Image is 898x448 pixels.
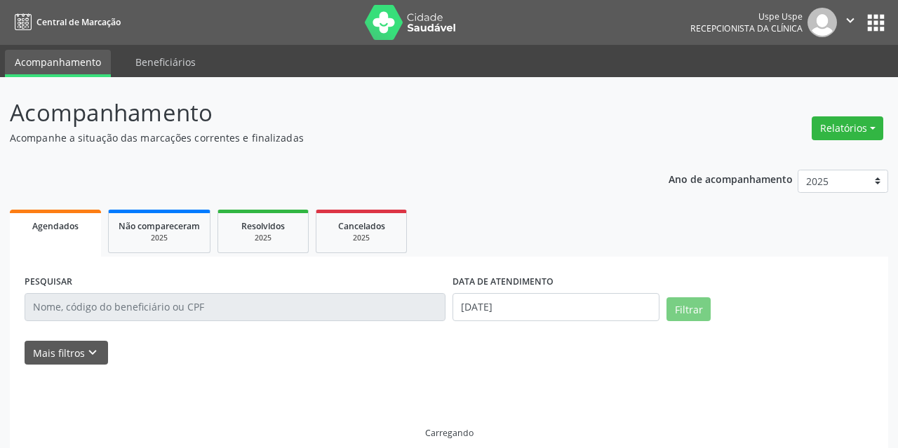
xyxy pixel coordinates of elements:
input: Selecione um intervalo [453,293,659,321]
button: apps [864,11,888,35]
button: Mais filtroskeyboard_arrow_down [25,341,108,365]
span: Resolvidos [241,220,285,232]
div: 2025 [119,233,200,243]
div: 2025 [326,233,396,243]
a: Acompanhamento [5,50,111,77]
label: DATA DE ATENDIMENTO [453,271,554,293]
label: PESQUISAR [25,271,72,293]
p: Acompanhe a situação das marcações correntes e finalizadas [10,130,624,145]
i: keyboard_arrow_down [85,345,100,360]
span: Recepcionista da clínica [690,22,803,34]
button: Relatórios [812,116,883,140]
p: Acompanhamento [10,95,624,130]
i:  [843,13,858,28]
a: Central de Marcação [10,11,121,34]
button:  [837,8,864,37]
p: Ano de acompanhamento [669,170,793,187]
button: Filtrar [666,297,711,321]
span: Central de Marcação [36,16,121,28]
div: Uspe Uspe [690,11,803,22]
img: img [807,8,837,37]
a: Beneficiários [126,50,206,74]
div: Carregando [425,427,474,439]
span: Não compareceram [119,220,200,232]
span: Agendados [32,220,79,232]
span: Cancelados [338,220,385,232]
input: Nome, código do beneficiário ou CPF [25,293,445,321]
div: 2025 [228,233,298,243]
